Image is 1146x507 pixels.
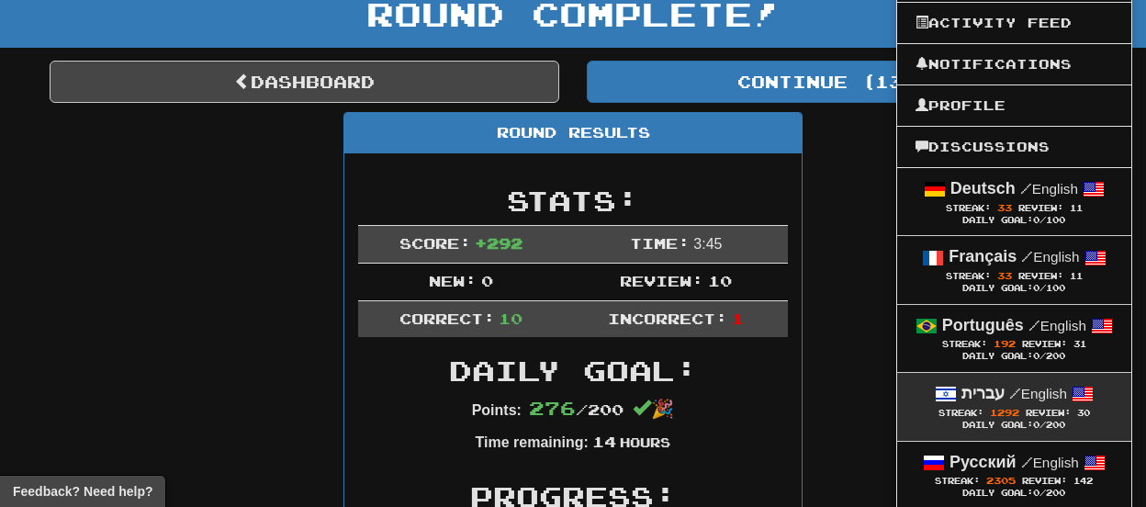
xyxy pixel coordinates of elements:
[949,247,1017,265] strong: Français
[897,373,1131,440] a: עברית /English Streak: 1292 Review: 30 Daily Goal:0/200
[997,202,1012,213] span: 33
[1020,181,1078,197] small: English
[916,420,1113,432] div: Daily Goal: /200
[897,52,1131,76] a: Notifications
[732,310,744,327] span: 1
[1009,386,1067,401] small: English
[529,397,576,419] span: 276
[429,272,477,289] span: New:
[1018,271,1063,281] span: Review:
[1009,385,1021,401] span: /
[942,316,1024,334] strong: Português
[399,310,495,327] span: Correct:
[897,11,1131,35] a: Activity Feed
[592,433,616,450] span: 14
[897,305,1131,372] a: Português /English Streak: 192 Review: 31 Daily Goal:0/200
[949,453,1017,471] strong: Русский
[1026,408,1071,418] span: Review:
[897,168,1131,235] a: Deutsch /English Streak: 33 Review: 11 Daily Goal:0/100
[50,61,559,103] a: Dashboard
[693,236,722,252] span: 3 : 45
[1018,203,1063,213] span: Review:
[476,434,589,450] strong: Time remaining:
[897,236,1131,303] a: Français /English Streak: 33 Review: 11 Daily Goal:0/100
[916,488,1113,500] div: Daily Goal: /200
[399,234,471,252] span: Score:
[1028,317,1040,333] span: /
[620,434,670,450] small: Hours
[1021,248,1033,265] span: /
[633,399,674,419] span: 🎉
[13,482,152,501] span: Open feedback widget
[950,179,1016,197] strong: Deutsch
[358,355,788,386] h2: Daily Goal:
[938,408,983,418] span: Streak:
[994,338,1016,349] span: 192
[1033,420,1039,430] span: 0
[499,310,522,327] span: 10
[1073,476,1093,486] span: 142
[1077,408,1090,418] span: 30
[1070,271,1083,281] span: 11
[1020,180,1032,197] span: /
[897,94,1131,118] a: Profile
[961,384,1005,402] strong: עברית
[946,271,991,281] span: Streak:
[529,400,624,418] span: / 200
[1021,249,1079,265] small: English
[942,339,987,349] span: Streak:
[608,310,727,327] span: Incorrect:
[481,272,493,289] span: 0
[1033,488,1039,498] span: 0
[935,476,980,486] span: Streak:
[916,283,1113,295] div: Daily Goal: /100
[916,215,1113,227] div: Daily Goal: /100
[986,475,1016,486] span: 2305
[990,407,1019,418] span: 1292
[475,234,522,252] span: + 292
[1073,339,1086,349] span: 31
[1022,476,1067,486] span: Review:
[1033,215,1039,225] span: 0
[620,272,703,289] span: Review:
[708,272,732,289] span: 10
[997,270,1012,281] span: 33
[1022,339,1067,349] span: Review:
[916,351,1113,363] div: Daily Goal: /200
[587,61,1096,103] button: Continue (132)
[1021,455,1079,470] small: English
[358,186,788,216] h2: Stats:
[897,135,1131,159] a: Discussions
[1070,203,1083,213] span: 11
[946,203,991,213] span: Streak:
[1033,283,1039,293] span: 0
[1033,351,1039,361] span: 0
[472,402,522,418] strong: Points:
[630,234,690,252] span: Time:
[1028,318,1086,333] small: English
[344,113,802,153] div: Round Results
[1021,454,1033,470] span: /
